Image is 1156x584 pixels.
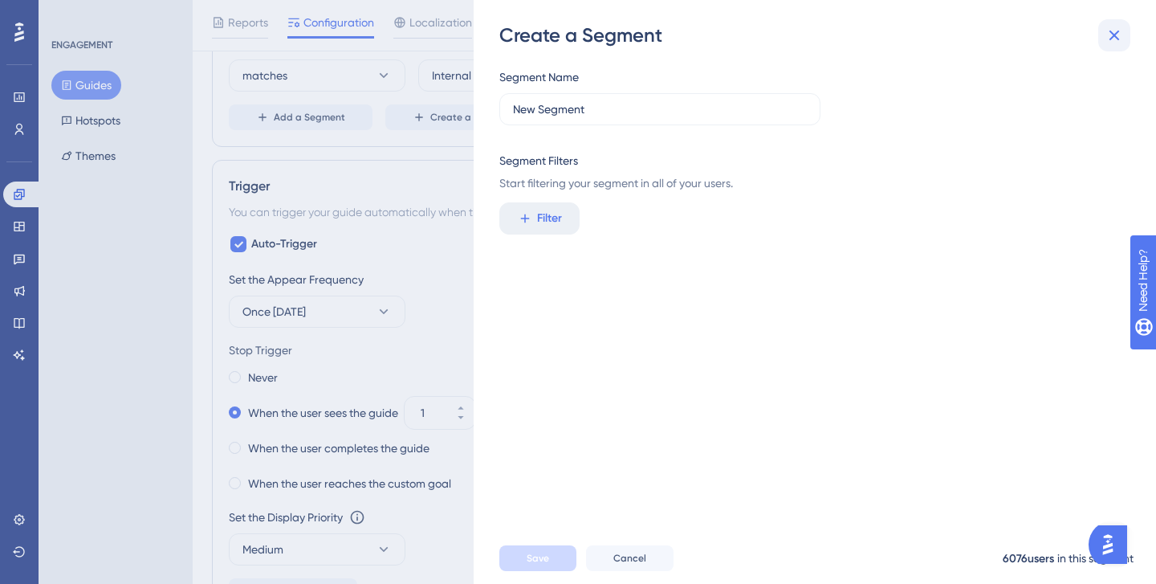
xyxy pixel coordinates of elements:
div: Create a Segment [499,22,1134,48]
div: Segment Name [499,67,579,87]
button: Filter [499,202,580,235]
span: Need Help? [38,4,100,23]
span: Save [527,552,549,565]
div: 6076 users [1003,549,1054,569]
div: Segment Filters [499,151,578,170]
span: Start filtering your segment in all of your users. [499,174,1121,193]
span: Filter [537,209,562,228]
input: Segment Name [513,100,807,118]
span: Cancel [613,552,646,565]
iframe: UserGuiding AI Assistant Launcher [1089,521,1137,569]
div: in this segment [1057,549,1134,568]
button: Save [499,545,576,571]
button: Cancel [586,545,674,571]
